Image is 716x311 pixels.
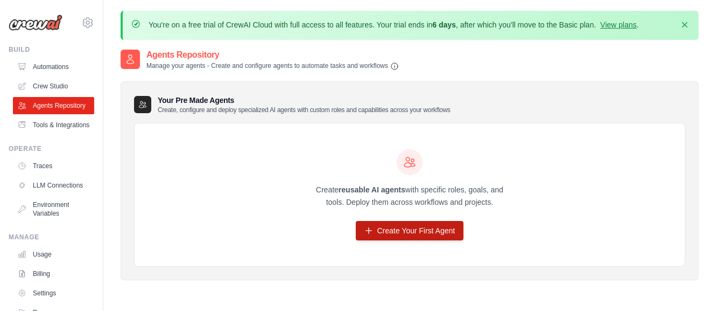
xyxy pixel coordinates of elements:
[13,265,94,282] a: Billing
[9,15,62,31] img: Logo
[13,78,94,95] a: Crew Studio
[13,285,94,302] a: Settings
[158,106,451,114] p: Create, configure and deploy specialized AI agents with custom roles and capabilities across your...
[9,233,94,241] div: Manage
[600,20,636,29] a: View plans
[158,95,451,114] h3: Your Pre Made Agents
[13,58,94,75] a: Automations
[13,196,94,222] a: Environment Variables
[306,184,513,209] p: Create with specific roles, goals, and tools. Deploy them across workflows and projects.
[13,157,94,175] a: Traces
[13,177,94,194] a: LLM Connections
[9,45,94,54] div: Build
[432,20,456,29] strong: 6 days
[13,246,94,263] a: Usage
[13,116,94,134] a: Tools & Integrations
[13,97,94,114] a: Agents Repository
[146,61,399,71] p: Manage your agents - Create and configure agents to automate tasks and workflows
[149,19,639,30] p: You're on a free trial of CrewAI Cloud with full access to all features. Your trial ends in , aft...
[146,49,399,61] h2: Agents Repository
[9,144,94,153] div: Operate
[339,185,405,194] strong: reusable AI agents
[356,221,464,240] a: Create Your First Agent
